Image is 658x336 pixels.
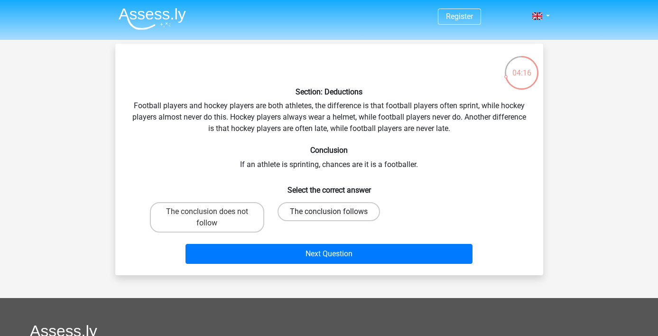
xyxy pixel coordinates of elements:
[130,146,528,155] h6: Conclusion
[185,244,473,264] button: Next Question
[130,87,528,96] h6: Section: Deductions
[119,51,539,268] div: Football players and hockey players are both athletes, the difference is that football players of...
[150,202,264,233] label: The conclusion does not follow
[278,202,380,221] label: The conclusion follows
[130,178,528,195] h6: Select the correct answer
[446,12,473,21] a: Register
[504,55,539,79] div: 04:16
[119,8,186,30] img: Assessly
